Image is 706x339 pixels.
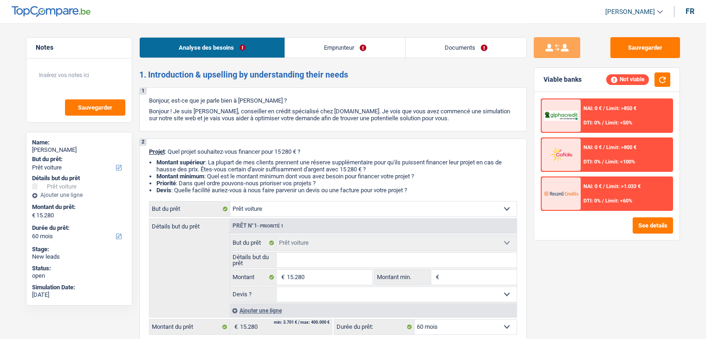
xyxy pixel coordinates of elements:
strong: Montant supérieur [156,159,205,166]
span: / [603,144,605,150]
div: Stage: [32,246,126,253]
label: Montant min. [375,270,431,285]
label: But du prêt [230,235,277,250]
label: But du prêt [149,202,230,216]
span: Limit: <60% [605,198,632,204]
label: Montant du prêt [149,319,230,334]
span: / [603,183,605,189]
label: Devis ? [230,287,277,302]
span: DTI: 0% [583,120,601,126]
a: [PERSON_NAME] [598,4,663,20]
div: Ajouter une ligne [32,192,126,198]
span: / [602,120,604,126]
span: Limit: >1.033 € [606,183,641,189]
span: € [230,319,240,334]
a: Analyse des besoins [140,38,285,58]
label: Montant du prêt: [32,203,124,211]
span: Limit: <100% [605,159,635,165]
p: Bonjour ! Je suis [PERSON_NAME], conseiller en crédit spécialisé chez [DOMAIN_NAME]. Je vois que ... [149,108,517,122]
div: Détails but du prêt [32,175,126,182]
label: Durée du prêt: [334,319,415,334]
span: NAI: 0 € [583,144,602,150]
span: NAI: 0 € [583,105,602,111]
div: 2 [140,139,147,146]
div: fr [686,7,694,16]
span: € [32,212,35,219]
label: Durée du prêt: [32,224,124,232]
a: Emprunteur [285,38,405,58]
a: Documents [406,38,526,58]
div: 1 [140,88,147,95]
div: Prêt n°1 [230,223,286,229]
div: Status: [32,265,126,272]
span: € [277,270,287,285]
span: - Priorité 1 [257,223,284,228]
img: Cofidis [544,146,578,163]
span: Limit: >800 € [606,144,636,150]
img: Record Credits [544,185,578,202]
div: Viable banks [544,76,582,84]
li: : Quel est le montant minimum dont vous avez besoin pour financer votre projet ? [156,173,517,180]
div: min: 3.701 € / max: 400.000 € [274,320,330,325]
label: Détails but du prêt [149,219,230,229]
span: DTI: 0% [583,198,601,204]
li: : Dans quel ordre pouvons-nous prioriser vos projets ? [156,180,517,187]
strong: Priorité [156,180,176,187]
label: Détails but du prêt [230,253,277,267]
span: / [602,159,604,165]
img: TopCompare Logo [12,6,91,17]
div: Name: [32,139,126,146]
div: [DATE] [32,291,126,299]
button: Sauvegarder [65,99,125,116]
h5: Notes [36,44,123,52]
span: € [431,270,441,285]
div: [PERSON_NAME] [32,146,126,154]
p: Bonjour, est-ce que je parle bien à [PERSON_NAME] ? [149,97,517,104]
li: : Quelle facilité auriez-vous à nous faire parvenir un devis ou une facture pour votre projet ? [156,187,517,194]
div: Ajouter une ligne [230,304,517,317]
label: Montant [230,270,277,285]
span: Projet [149,148,165,155]
h2: 1. Introduction & upselling by understanding their needs [139,70,527,80]
label: But du prêt: [32,156,124,163]
span: [PERSON_NAME] [605,8,655,16]
strong: Montant minimum [156,173,204,180]
span: / [602,198,604,204]
div: Not viable [606,74,649,85]
span: NAI: 0 € [583,183,602,189]
div: open [32,272,126,280]
button: See details [633,217,673,234]
span: Sauvegarder [78,104,112,111]
span: / [603,105,605,111]
span: Limit: >850 € [606,105,636,111]
img: AlphaCredit [544,111,578,121]
span: DTI: 0% [583,159,601,165]
span: Devis [156,187,171,194]
p: : Quel projet souhaitez-vous financer pour 15 280 € ? [149,148,517,155]
div: Simulation Date: [32,284,126,291]
li: : La plupart de mes clients prennent une réserve supplémentaire pour qu'ils puissent financer leu... [156,159,517,173]
button: Sauvegarder [610,37,680,58]
span: Limit: <50% [605,120,632,126]
div: New leads [32,253,126,261]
